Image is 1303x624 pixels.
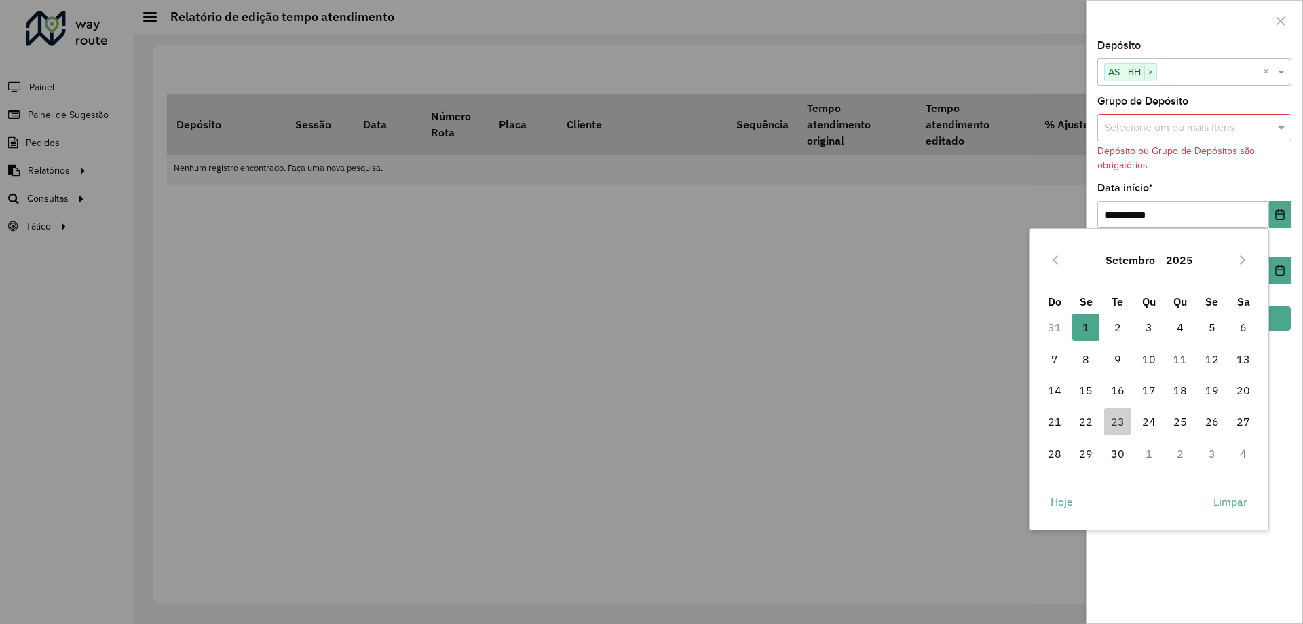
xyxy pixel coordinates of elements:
[1041,408,1068,435] span: 21
[1104,440,1131,467] span: 30
[1041,346,1068,373] span: 7
[1133,312,1165,343] td: 3
[1173,295,1187,308] span: Qu
[1263,64,1274,80] span: Clear all
[1097,93,1188,109] label: Grupo de Depósito
[1228,312,1259,343] td: 6
[1230,346,1257,373] span: 13
[1230,314,1257,341] span: 6
[1133,344,1165,375] td: 10
[1213,494,1247,510] span: Limpar
[1196,375,1228,406] td: 19
[1165,438,1196,469] td: 2
[1198,346,1226,373] span: 12
[1198,377,1226,404] span: 19
[1051,494,1073,510] span: Hoje
[1135,408,1163,435] span: 24
[1198,314,1226,341] span: 5
[1198,408,1226,435] span: 26
[1133,375,1165,406] td: 17
[1237,295,1250,308] span: Sa
[1072,440,1099,467] span: 29
[1101,312,1133,343] td: 2
[1097,180,1153,196] label: Data início
[1104,408,1131,435] span: 23
[1133,406,1165,437] td: 24
[1167,346,1194,373] span: 11
[1230,377,1257,404] span: 20
[1070,406,1101,437] td: 22
[1165,375,1196,406] td: 18
[1269,257,1291,284] button: Choose Date
[1100,244,1160,276] button: Choose Month
[1205,295,1218,308] span: Se
[1133,438,1165,469] td: 1
[1070,312,1101,343] td: 1
[1196,438,1228,469] td: 3
[1039,312,1070,343] td: 31
[1070,375,1101,406] td: 15
[1232,249,1253,271] button: Next Month
[1029,228,1269,530] div: Choose Date
[1101,344,1133,375] td: 9
[1072,314,1099,341] span: 1
[1165,344,1196,375] td: 11
[1072,377,1099,404] span: 15
[1165,312,1196,343] td: 4
[1228,344,1259,375] td: 13
[1072,408,1099,435] span: 22
[1144,65,1156,81] span: ×
[1167,314,1194,341] span: 4
[1039,488,1084,515] button: Hoje
[1101,438,1133,469] td: 30
[1196,406,1228,437] td: 26
[1165,406,1196,437] td: 25
[1135,314,1163,341] span: 3
[1101,406,1133,437] td: 23
[1044,249,1066,271] button: Previous Month
[1135,346,1163,373] span: 10
[1112,295,1123,308] span: Te
[1230,408,1257,435] span: 27
[1196,344,1228,375] td: 12
[1104,377,1131,404] span: 16
[1041,440,1068,467] span: 28
[1101,375,1133,406] td: 16
[1202,488,1259,515] button: Limpar
[1196,312,1228,343] td: 5
[1104,314,1131,341] span: 2
[1228,406,1259,437] td: 27
[1160,244,1198,276] button: Choose Year
[1080,295,1093,308] span: Se
[1104,346,1131,373] span: 9
[1072,346,1099,373] span: 8
[1228,438,1259,469] td: 4
[1097,37,1141,54] label: Depósito
[1142,295,1156,308] span: Qu
[1039,344,1070,375] td: 7
[1228,375,1259,406] td: 20
[1039,406,1070,437] td: 21
[1167,408,1194,435] span: 25
[1135,377,1163,404] span: 17
[1167,377,1194,404] span: 18
[1039,438,1070,469] td: 28
[1269,201,1291,228] button: Choose Date
[1105,64,1144,80] span: AS - BH
[1039,375,1070,406] td: 14
[1097,146,1255,170] formly-validation-message: Depósito ou Grupo de Depósitos são obrigatórios
[1041,377,1068,404] span: 14
[1048,295,1061,308] span: Do
[1070,438,1101,469] td: 29
[1070,344,1101,375] td: 8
